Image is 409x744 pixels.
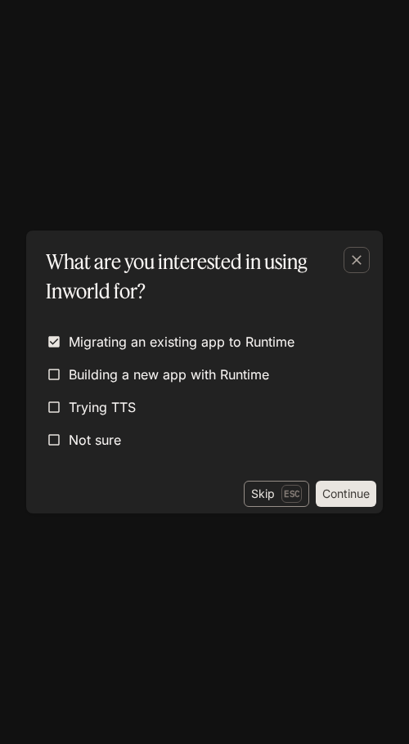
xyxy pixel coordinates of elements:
[69,365,269,384] span: Building a new app with Runtime
[69,332,294,352] span: Migrating an existing app to Runtime
[69,397,136,417] span: Trying TTS
[316,481,376,507] button: Continue
[46,247,357,306] p: What are you interested in using Inworld for?
[281,485,302,503] p: Esc
[69,430,121,450] span: Not sure
[244,481,309,507] button: SkipEsc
